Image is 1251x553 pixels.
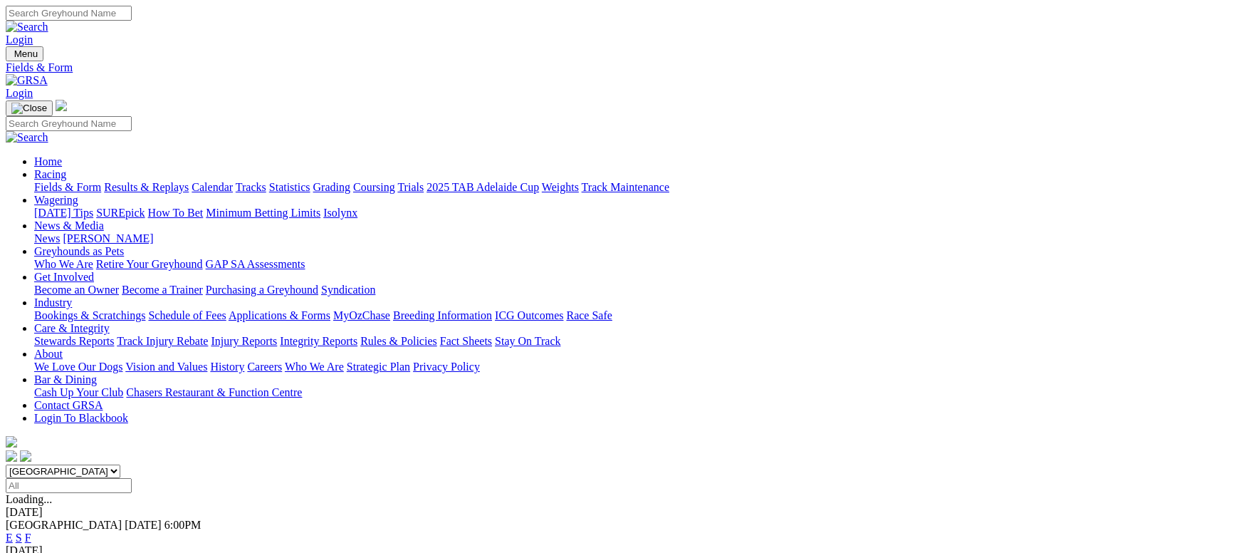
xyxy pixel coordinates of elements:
[34,207,93,219] a: [DATE] Tips
[495,335,560,347] a: Stay On Track
[347,361,410,373] a: Strategic Plan
[34,335,1245,348] div: Care & Integrity
[566,309,612,321] a: Race Safe
[96,207,145,219] a: SUREpick
[210,361,244,373] a: History
[34,322,110,334] a: Care & Integrity
[6,74,48,87] img: GRSA
[11,103,47,114] img: Close
[34,207,1245,219] div: Wagering
[34,155,62,167] a: Home
[34,232,1245,245] div: News & Media
[34,386,123,398] a: Cash Up Your Club
[104,181,189,193] a: Results & Replays
[6,33,33,46] a: Login
[321,284,375,296] a: Syndication
[34,348,63,360] a: About
[6,532,13,544] a: E
[14,48,38,59] span: Menu
[6,478,132,493] input: Select date
[206,258,305,270] a: GAP SA Assessments
[393,309,492,321] a: Breeding Information
[34,194,78,206] a: Wagering
[247,361,282,373] a: Careers
[164,519,201,531] span: 6:00PM
[280,335,357,347] a: Integrity Reports
[285,361,344,373] a: Who We Are
[206,284,318,296] a: Purchasing a Greyhound
[360,335,437,347] a: Rules & Policies
[6,116,132,131] input: Search
[16,532,22,544] a: S
[542,181,579,193] a: Weights
[117,335,208,347] a: Track Injury Rebate
[6,131,48,144] img: Search
[125,361,207,373] a: Vision and Values
[333,309,390,321] a: MyOzChase
[122,284,203,296] a: Become a Trainer
[211,335,277,347] a: Injury Reports
[269,181,310,193] a: Statistics
[34,361,1245,373] div: About
[34,245,124,257] a: Greyhounds as Pets
[6,436,17,448] img: logo-grsa-white.png
[20,450,31,462] img: twitter.svg
[34,296,72,309] a: Industry
[34,258,1245,271] div: Greyhounds as Pets
[125,519,162,531] span: [DATE]
[495,309,563,321] a: ICG Outcomes
[96,258,203,270] a: Retire Your Greyhound
[25,532,31,544] a: F
[34,284,119,296] a: Become an Owner
[397,181,424,193] a: Trials
[6,100,53,116] button: Toggle navigation
[236,181,266,193] a: Tracks
[34,271,94,283] a: Get Involved
[34,386,1245,399] div: Bar & Dining
[6,46,43,61] button: Toggle navigation
[56,100,67,111] img: logo-grsa-white.png
[34,258,93,270] a: Who We Are
[206,207,320,219] a: Minimum Betting Limits
[6,519,122,531] span: [GEOGRAPHIC_DATA]
[34,412,128,424] a: Login To Blackbook
[34,399,103,411] a: Contact GRSA
[6,61,1245,74] a: Fields & Form
[34,284,1245,296] div: Get Involved
[34,309,145,321] a: Bookings & Scratchings
[34,181,101,193] a: Fields & Form
[413,361,480,373] a: Privacy Policy
[126,386,302,398] a: Chasers Restaurant & Function Centre
[34,219,104,232] a: News & Media
[426,181,539,193] a: 2025 TAB Adelaide Cup
[6,87,33,99] a: Login
[34,309,1245,322] div: Industry
[6,506,1245,519] div: [DATE]
[353,181,395,193] a: Coursing
[6,21,48,33] img: Search
[6,493,52,505] span: Loading...
[313,181,350,193] a: Grading
[34,335,114,347] a: Stewards Reports
[582,181,669,193] a: Track Maintenance
[440,335,492,347] a: Fact Sheets
[34,373,97,386] a: Bar & Dining
[63,232,153,244] a: [PERSON_NAME]
[34,181,1245,194] div: Racing
[148,309,226,321] a: Schedule of Fees
[229,309,330,321] a: Applications & Forms
[323,207,357,219] a: Isolynx
[34,232,60,244] a: News
[192,181,233,193] a: Calendar
[34,168,66,180] a: Racing
[34,361,122,373] a: We Love Our Dogs
[6,6,132,21] input: Search
[6,450,17,462] img: facebook.svg
[148,207,204,219] a: How To Bet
